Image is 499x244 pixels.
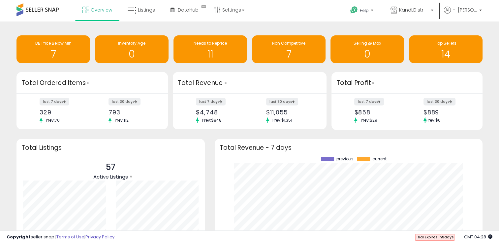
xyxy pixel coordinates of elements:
[91,7,112,13] span: Overview
[452,7,477,13] span: Hi [PERSON_NAME]
[199,117,225,123] span: Prev: $848
[269,117,296,123] span: Prev: $1,351
[266,98,298,105] label: last 30 days
[178,7,199,13] span: DataHub
[444,7,482,21] a: Hi [PERSON_NAME]
[109,109,156,116] div: 793
[177,49,244,60] h1: 11
[266,109,315,116] div: $11,055
[111,117,132,123] span: Prev: 112
[118,40,145,46] span: Inventory Age
[128,174,134,180] div: Tooltip anchor
[223,80,229,86] div: Tooltip anchor
[354,98,384,105] label: last 7 days
[98,49,165,60] h1: 0
[409,35,483,63] a: Top Sellers 14
[336,78,478,88] h3: Total Profit
[85,80,91,86] div: Tooltip anchor
[435,40,456,46] span: Top Sellers
[220,145,478,150] h3: Total Revenue - 7 days
[21,145,200,150] h3: Total Listings
[56,234,84,240] a: Terms of Use
[416,234,454,240] span: Trial Expires in days
[442,234,444,240] b: 9
[109,98,140,105] label: last 30 days
[16,35,90,63] a: BB Price Below Min 7
[138,7,155,13] span: Listings
[345,1,380,21] a: Help
[194,40,227,46] span: Needs to Reprice
[40,109,87,116] div: 329
[35,40,72,46] span: BB Price Below Min
[423,109,471,116] div: $889
[196,109,245,116] div: $4,748
[93,161,128,174] p: 57
[423,98,455,105] label: last 30 days
[7,234,31,240] strong: Copyright
[21,78,163,88] h3: Total Ordered Items
[334,49,401,60] h1: 0
[255,49,322,60] h1: 7
[354,109,402,116] div: $858
[399,7,429,13] span: KandLDistribution LLC
[95,35,169,63] a: Inventory Age 0
[412,49,479,60] h1: 14
[93,173,128,180] span: Active Listings
[252,35,326,63] a: Non Competitive 7
[43,117,63,123] span: Prev: 70
[20,49,87,60] h1: 7
[196,98,226,105] label: last 7 days
[173,35,247,63] a: Needs to Reprice 11
[330,35,404,63] a: Selling @ Max 0
[7,234,114,240] div: seller snap | |
[272,40,305,46] span: Non Competitive
[354,40,381,46] span: Selling @ Max
[198,3,209,10] div: Tooltip anchor
[360,8,369,13] span: Help
[357,117,380,123] span: Prev: $29
[370,80,376,86] div: Tooltip anchor
[372,157,387,161] span: current
[464,234,492,240] span: 2025-08-15 04:28 GMT
[178,78,322,88] h3: Total Revenue
[40,98,69,105] label: last 7 days
[426,117,441,123] span: Prev: $0
[350,6,358,14] i: Get Help
[85,234,114,240] a: Privacy Policy
[336,157,354,161] span: previous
